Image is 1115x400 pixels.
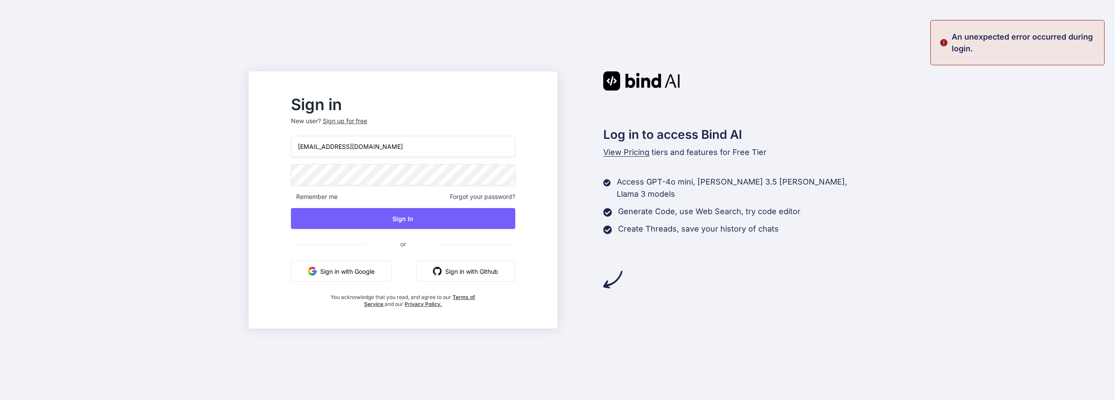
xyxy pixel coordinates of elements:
div: Sign up for free [323,117,367,125]
img: github [433,267,442,276]
h2: Sign in [291,97,515,111]
a: Privacy Policy. [405,301,442,307]
p: tiers and features for Free Tier [603,146,866,158]
p: Access GPT-4o mini, [PERSON_NAME] 3.5 [PERSON_NAME], Llama 3 models [617,176,866,200]
p: Create Threads, save your history of chats [618,223,779,235]
p: New user? [291,117,515,136]
h2: Log in to access Bind AI [603,125,866,144]
button: Sign in with Github [416,261,515,282]
input: Login or Email [291,136,515,157]
img: arrow [603,270,622,289]
a: Terms of Service [364,294,476,307]
p: An unexpected error occurred during login. [952,31,1099,54]
span: Forgot your password? [450,192,515,201]
img: alert [939,31,948,54]
span: View Pricing [603,148,649,157]
img: google [308,267,317,276]
span: Remember me [291,192,338,201]
button: Sign In [291,208,515,229]
span: or [365,233,441,255]
div: You acknowledge that you read, and agree to our and our [328,289,478,308]
button: Sign in with Google [291,261,392,282]
p: Generate Code, use Web Search, try code editor [618,205,801,218]
img: Bind AI logo [603,71,680,91]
